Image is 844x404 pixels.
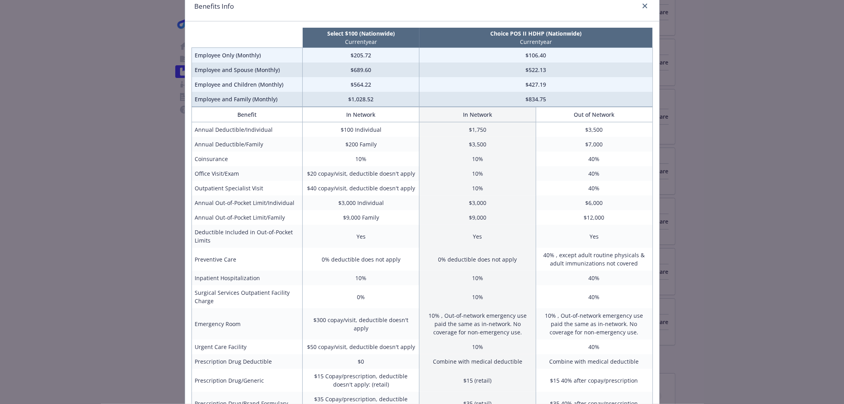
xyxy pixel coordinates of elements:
th: In Network [419,107,536,122]
td: Outpatient Specialist Visit [192,181,303,195]
td: 40% [536,152,652,166]
a: close [640,1,650,11]
td: $834.75 [419,92,652,107]
td: 40% [536,166,652,181]
td: 10% [303,271,419,285]
td: $7,000 [536,137,652,152]
td: 10% [419,285,536,308]
td: $3,000 Individual [303,195,419,210]
td: $1,750 [419,122,536,137]
td: Coinsurance [192,152,303,166]
td: $522.13 [419,63,652,77]
td: $40 copay/visit, deductible doesn't apply [303,181,419,195]
td: 0% [303,285,419,308]
td: $689.60 [303,63,419,77]
td: Employee and Family (Monthly) [192,92,303,107]
td: Deductible Included in Out-of-Pocket Limits [192,225,303,248]
td: 10% [419,271,536,285]
td: Emergency Room [192,308,303,340]
td: $3,000 [419,195,536,210]
td: 10% , Out-of-network emergency use paid the same as in-network. No coverage for non-emergency use. [536,308,652,340]
td: 0% deductible does not apply [419,248,536,271]
td: Employee Only (Monthly) [192,48,303,63]
td: 10% [419,181,536,195]
td: Combine with medical deductible [419,354,536,369]
td: $6,000 [536,195,652,210]
td: $106.40 [419,48,652,63]
td: $9,000 [419,210,536,225]
td: 10% [419,166,536,181]
td: Yes [536,225,652,248]
td: $300 copay/visit, deductible doesn't apply [303,308,419,340]
td: $1,028.52 [303,92,419,107]
td: $3,500 [419,137,536,152]
td: $0 [303,354,419,369]
th: Out of Network [536,107,652,122]
td: $50 copay/visit, deductible doesn't apply [303,340,419,354]
th: In Network [303,107,419,122]
td: Employee and Spouse (Monthly) [192,63,303,77]
td: $15 Copay/prescription, deductible doesn't apply: (retail) [303,369,419,392]
td: Annual Deductible/Family [192,137,303,152]
td: Prescription Drug Deductible [192,354,303,369]
td: 10% [419,340,536,354]
td: Office Visit/Exam [192,166,303,181]
p: Select $100 (Nationwide) [304,29,418,38]
td: Annual Deductible/Individual [192,122,303,137]
td: Prescription Drug/Generic [192,369,303,392]
td: 40% [536,340,652,354]
td: 10% [303,152,419,166]
td: Annual Out-of-Pocket Limit/Family [192,210,303,225]
td: $15 40% after copay/prescription [536,369,652,392]
td: Annual Out-of-Pocket Limit/Individual [192,195,303,210]
td: Yes [303,225,419,248]
td: 40% [536,271,652,285]
td: 40% [536,181,652,195]
p: Choice POS II HDHP (Nationwide) [421,29,651,38]
td: $12,000 [536,210,652,225]
td: $205.72 [303,48,419,63]
td: Urgent Care Facility [192,340,303,354]
td: 40% [536,285,652,308]
p: Current year [421,38,651,46]
td: Combine with medical deductible [536,354,652,369]
th: intentionally left blank [192,28,303,48]
td: Inpatient Hospitalization [192,271,303,285]
td: Yes [419,225,536,248]
td: $564.22 [303,77,419,92]
td: $200 Family [303,137,419,152]
td: 10% [419,152,536,166]
td: 0% deductible does not apply [303,248,419,271]
td: 40% , except adult routine physicals & adult immunizations not covered [536,248,652,271]
td: $100 Individual [303,122,419,137]
td: $9,000 Family [303,210,419,225]
p: Current year [304,38,418,46]
td: Employee and Children (Monthly) [192,77,303,92]
h1: Benefits Info [195,1,234,11]
td: $427.19 [419,77,652,92]
td: 10% , Out-of-network emergency use paid the same as in-network. No coverage for non-emergency use. [419,308,536,340]
td: $3,500 [536,122,652,137]
td: $15 (retail) [419,369,536,392]
td: Surgical Services Outpatient Facility Charge [192,285,303,308]
th: Benefit [192,107,303,122]
td: Preventive Care [192,248,303,271]
td: $20 copay/visit, deductible doesn't apply [303,166,419,181]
